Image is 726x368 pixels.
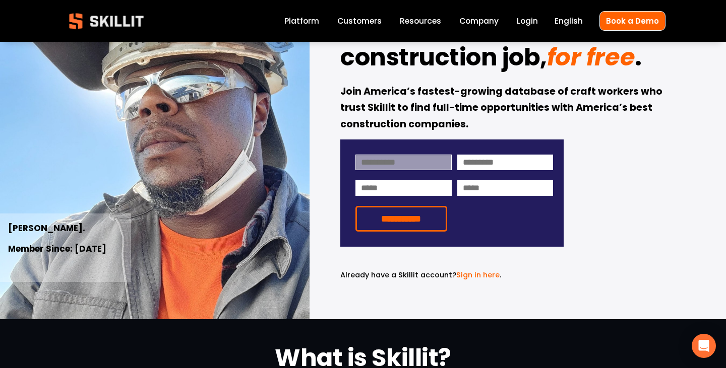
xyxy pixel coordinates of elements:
[599,11,665,31] a: Book a Demo
[692,334,716,358] div: Open Intercom Messenger
[400,14,441,28] a: folder dropdown
[340,6,392,47] strong: Find
[337,14,382,28] a: Customers
[60,6,152,36] img: Skillit
[340,269,564,281] p: .
[284,14,319,28] a: Platform
[340,84,664,133] strong: Join America’s fastest-growing database of craft workers who trust Skillit to find full-time oppo...
[400,15,441,27] span: Resources
[517,14,538,28] a: Login
[459,14,499,28] a: Company
[340,39,547,80] strong: construction job,
[547,40,635,74] em: for free
[456,270,500,280] a: Sign in here
[8,222,85,236] strong: [PERSON_NAME].
[555,15,583,27] span: English
[555,14,583,28] div: language picker
[392,8,537,41] em: your dream
[340,270,456,280] span: Already have a Skillit account?
[8,242,106,257] strong: Member Since: [DATE]
[635,39,642,80] strong: .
